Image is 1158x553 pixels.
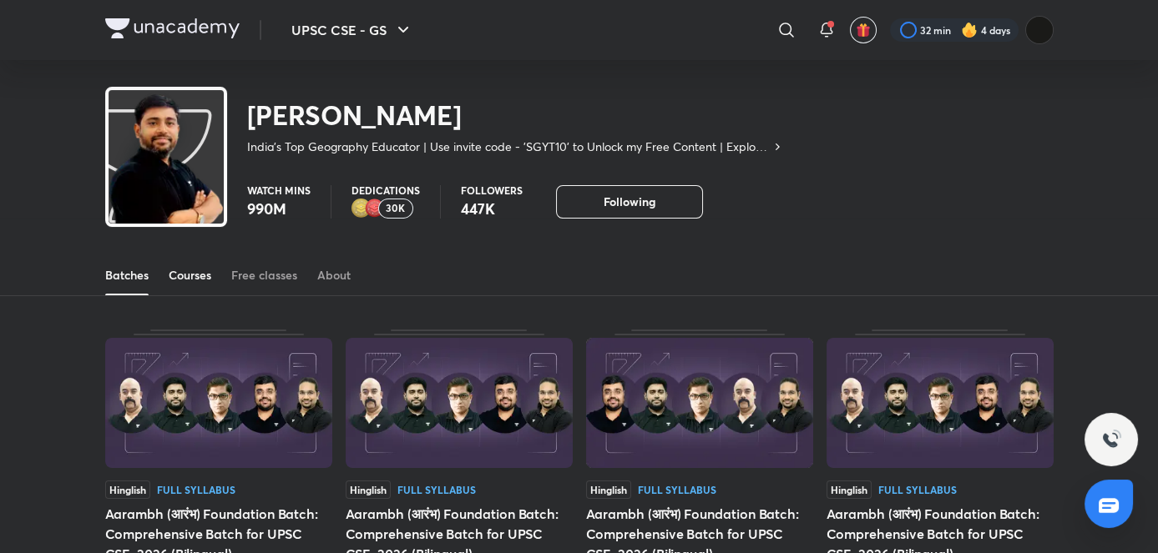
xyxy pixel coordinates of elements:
h2: [PERSON_NAME] [247,98,784,132]
img: Vidhi dubey [1025,16,1054,44]
div: Batches [105,267,149,284]
div: About [317,267,351,284]
p: 990M [247,199,311,219]
span: Hinglish [827,480,872,499]
img: Thumbnail [105,338,332,468]
p: Dedications [351,185,420,195]
div: Full Syllabus [878,485,957,495]
button: Following [556,185,703,219]
p: Watch mins [247,185,311,195]
p: India's Top Geography Educator | Use invite code - 'SGYT10' to Unlock my Free Content | Explore t... [247,138,771,155]
img: ttu [1101,430,1121,450]
div: Full Syllabus [157,485,235,495]
span: Hinglish [105,480,150,499]
span: Hinglish [586,480,631,499]
img: educator badge2 [351,199,372,219]
img: Thumbnail [346,338,573,468]
a: Batches [105,255,149,295]
img: Company Logo [105,18,240,38]
img: Thumbnail [827,338,1054,468]
span: Hinglish [346,480,391,499]
div: Free classes [231,267,297,284]
a: Free classes [231,255,297,295]
p: 30K [386,203,405,214]
img: avatar [856,23,871,38]
div: Courses [169,267,211,284]
button: avatar [850,17,877,43]
p: 447K [461,199,523,219]
a: Courses [169,255,211,295]
a: Company Logo [105,18,240,43]
div: Full Syllabus [397,485,476,495]
img: Thumbnail [586,338,813,468]
span: Following [604,194,655,210]
p: Followers [461,185,523,195]
img: educator badge1 [365,199,385,219]
img: class [109,93,224,254]
div: Full Syllabus [638,485,716,495]
a: About [317,255,351,295]
button: UPSC CSE - GS [281,13,423,47]
img: streak [961,22,978,38]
